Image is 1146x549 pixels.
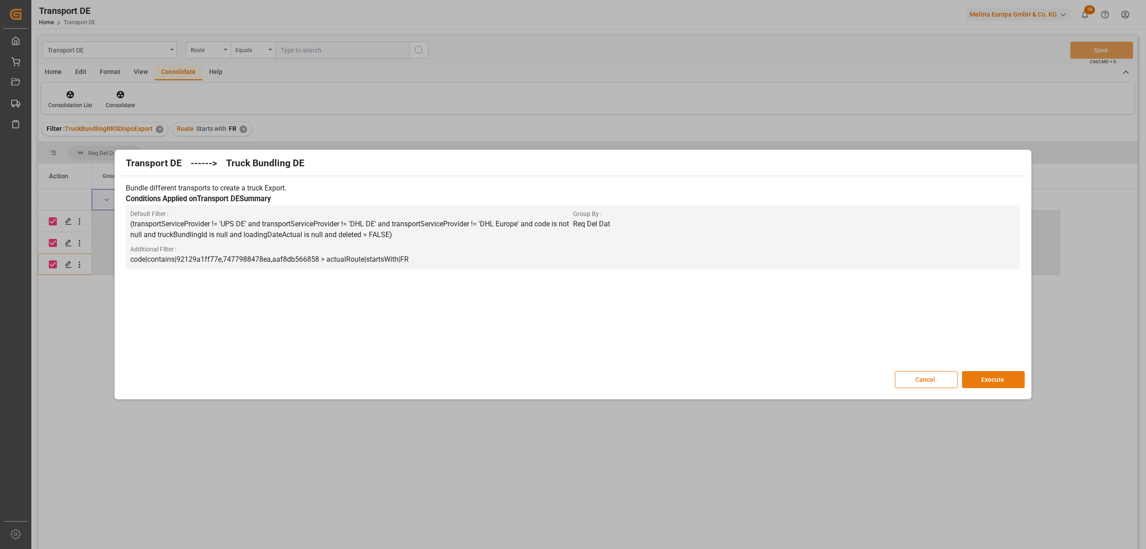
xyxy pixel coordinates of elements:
[130,219,573,240] p: (transportServiceProvider != 'UPS DE' and transportServiceProvider != 'DHL DE' and transportServi...
[126,156,182,171] h2: Transport DE
[226,156,304,171] h2: Truck Bundling DE
[130,245,573,254] span: Additional Filter :
[573,219,1016,229] p: Req Del Dat
[130,209,573,219] span: Default Filter :
[126,194,1020,205] h3: Conditions Applied on Transport DE Summary
[191,156,217,171] h2: ------>
[573,209,1016,219] span: Group By :
[126,183,1020,194] p: Bundle different transports to create a truck Export.
[130,254,573,265] p: code|contains|92129a1ff77e,7477988478ea,aaf8db566858 > actualRoute|startsWith|FR
[962,371,1025,388] button: Execute
[895,371,958,388] button: Cancel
